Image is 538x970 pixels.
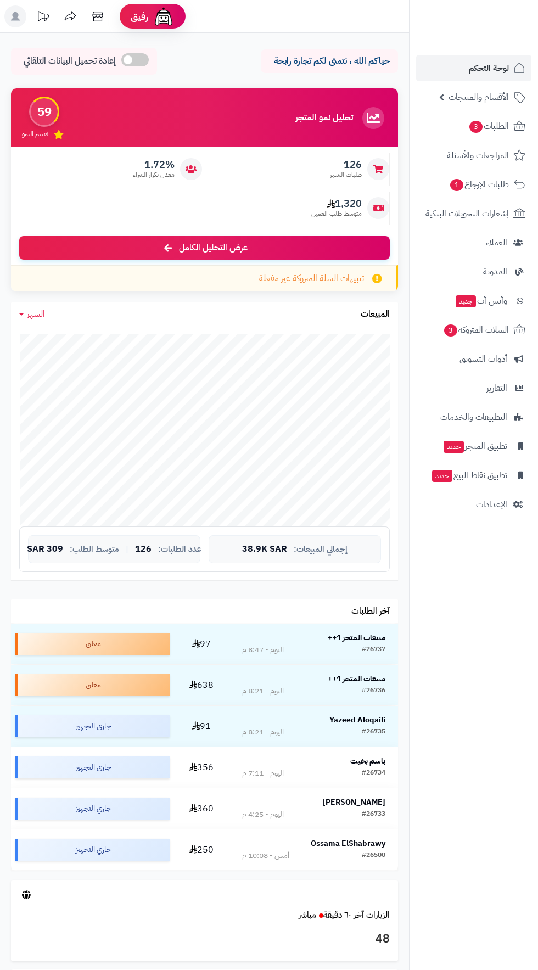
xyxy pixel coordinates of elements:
[242,850,289,861] div: أمس - 10:08 م
[15,633,170,655] div: معلق
[469,60,509,76] span: لوحة التحكم
[362,686,385,697] div: #26736
[330,159,362,171] span: 126
[440,410,507,425] span: التطبيقات والخدمات
[174,829,229,870] td: 250
[179,242,248,254] span: عرض التحليل الكامل
[242,768,284,779] div: اليوم - 7:11 م
[19,930,390,949] h3: 48
[126,545,128,553] span: |
[295,113,353,123] h3: تحليل نمو المتجر
[174,747,229,788] td: 356
[294,545,348,554] span: إجمالي المبيعات:
[416,113,531,139] a: الطلبات3
[19,236,390,260] a: عرض التحليل الكامل
[242,644,284,655] div: اليوم - 8:47 م
[70,545,119,554] span: متوسط الطلب:
[329,714,385,726] strong: Yazeed Aloqaili
[416,288,531,314] a: وآتس آبجديد
[15,756,170,778] div: جاري التجهيز
[442,439,507,454] span: تطبيق المتجر
[416,259,531,285] a: المدونة
[158,545,201,554] span: عدد الطلبات:
[299,909,316,922] small: مباشر
[362,727,385,738] div: #26735
[153,5,175,27] img: ai-face.png
[29,5,57,30] a: تحديثات المنصة
[15,674,170,696] div: معلق
[131,10,148,23] span: رفيق
[443,322,509,338] span: السلات المتروكة
[447,148,509,163] span: المراجعات والأسئلة
[459,351,507,367] span: أدوات التسويق
[242,545,287,554] span: 38.9K SAR
[15,839,170,861] div: جاري التجهيز
[19,308,45,321] a: الشهر
[463,30,528,53] img: logo-2.png
[259,272,364,285] span: تنبيهات السلة المتروكة غير مفعلة
[24,55,116,68] span: إعادة تحميل البيانات التلقائي
[351,607,390,616] h3: آخر الطلبات
[133,170,175,180] span: معدل تكرار الشراء
[242,686,284,697] div: اليوم - 8:21 م
[450,179,463,191] span: 1
[362,768,385,779] div: #26734
[469,121,483,133] span: 3
[431,468,507,483] span: تطبيق نقاط البيع
[468,119,509,134] span: الطلبات
[311,838,385,849] strong: Ossama ElShabrawy
[483,264,507,279] span: المدونة
[27,545,63,554] span: 309 SAR
[416,229,531,256] a: العملاء
[242,727,284,738] div: اليوم - 8:21 م
[133,159,175,171] span: 1.72%
[174,706,229,747] td: 91
[476,497,507,512] span: الإعدادات
[486,235,507,250] span: العملاء
[416,346,531,372] a: أدوات التسويق
[328,632,385,643] strong: مبيعات المتجر 1++
[22,130,48,139] span: تقييم النمو
[416,375,531,401] a: التقارير
[328,673,385,685] strong: مبيعات المتجر 1++
[311,209,362,218] span: متوسط طلب العميل
[416,142,531,169] a: المراجعات والأسئلة
[311,198,362,210] span: 1,320
[135,545,152,554] span: 126
[416,433,531,459] a: تطبيق المتجرجديد
[174,665,229,705] td: 638
[362,850,385,861] div: #26500
[416,200,531,227] a: إشعارات التحويلات البنكية
[455,293,507,309] span: وآتس آب
[416,404,531,430] a: التطبيقات والخدمات
[27,307,45,321] span: الشهر
[299,909,390,922] a: الزيارات آخر ٦٠ دقيقةمباشر
[416,317,531,343] a: السلات المتروكة3
[486,380,507,396] span: التقارير
[174,624,229,664] td: 97
[15,715,170,737] div: جاري التجهيز
[416,462,531,489] a: تطبيق نقاط البيعجديد
[449,177,509,192] span: طلبات الإرجاع
[174,788,229,829] td: 360
[444,441,464,453] span: جديد
[432,470,452,482] span: جديد
[416,55,531,81] a: لوحة التحكم
[449,89,509,105] span: الأقسام والمنتجات
[456,295,476,307] span: جديد
[444,324,457,337] span: 3
[323,797,385,808] strong: [PERSON_NAME]
[361,310,390,319] h3: المبيعات
[416,491,531,518] a: الإعدادات
[242,809,284,820] div: اليوم - 4:25 م
[15,798,170,820] div: جاري التجهيز
[269,55,390,68] p: حياكم الله ، نتمنى لكم تجارة رابحة
[425,206,509,221] span: إشعارات التحويلات البنكية
[330,170,362,180] span: طلبات الشهر
[416,171,531,198] a: طلبات الإرجاع1
[362,644,385,655] div: #26737
[362,809,385,820] div: #26733
[350,755,385,767] strong: باسم بخيت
